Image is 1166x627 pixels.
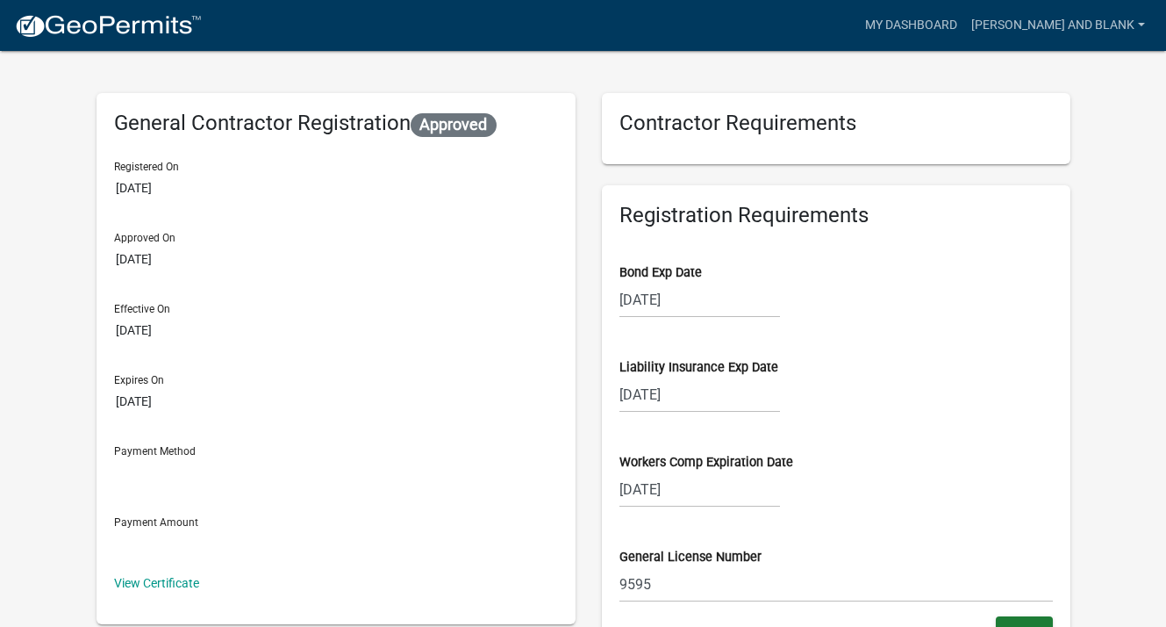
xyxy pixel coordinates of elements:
[114,576,199,590] a: View Certificate
[619,111,1053,136] h6: Contractor Requirements
[858,9,964,42] a: My Dashboard
[619,267,702,279] label: Bond Exp Date
[964,9,1152,42] a: [PERSON_NAME] and Blank
[619,457,793,469] label: Workers Comp Expiration Date
[619,377,780,413] input: mm/dd/yyyy
[619,282,780,318] input: mm/dd/yyyy
[114,111,558,137] h6: General Contractor Registration
[619,472,780,508] input: mm/dd/yyyy
[619,551,762,564] label: General License Number
[619,362,778,374] label: Liability Insurance Exp Date
[619,203,1053,228] h6: Registration Requirements
[411,113,497,137] span: Approved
